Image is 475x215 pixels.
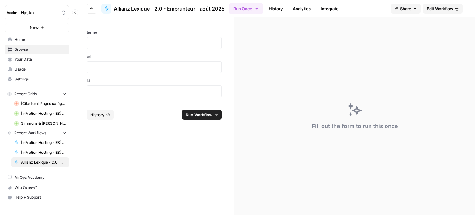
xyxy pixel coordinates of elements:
[87,30,222,35] label: terme
[391,4,421,14] button: Share
[5,192,69,202] button: Help + Support
[11,99,69,109] a: [Citadium] Pages catégorie
[21,10,58,16] span: Haskn
[7,7,18,18] img: Haskn Logo
[427,6,453,12] span: Edit Workflow
[21,101,66,106] span: [Citadium] Pages catégorie
[229,3,263,14] button: Run Once
[21,160,66,165] span: Allianz Lexique - 2.0 - Emprunteur - août 2025
[423,4,463,14] a: Edit Workflow
[5,35,69,45] a: Home
[11,109,69,118] a: [InMotion Hosting - ES] - article de blog 2000 mots Grid
[90,112,105,118] span: History
[186,112,212,118] span: Run Workflow
[15,57,66,62] span: Your Data
[5,64,69,74] a: Usage
[182,110,222,120] button: Run Workflow
[5,89,69,99] button: Recent Grids
[15,47,66,52] span: Browse
[11,157,69,167] a: Allianz Lexique - 2.0 - Emprunteur - août 2025
[400,6,411,12] span: Share
[87,78,222,84] label: id
[5,5,69,20] button: Workspace: Haskn
[5,173,69,183] a: AirOps Academy
[15,37,66,42] span: Home
[114,5,225,12] span: Allianz Lexique - 2.0 - Emprunteur - août 2025
[87,54,222,59] label: url
[11,138,69,148] a: [InMotion Hosting - ES] - article de blog 2000 mots (V2)
[30,24,39,31] span: New
[15,195,66,200] span: Help + Support
[14,91,37,97] span: Recent Grids
[5,45,69,54] a: Browse
[15,175,66,180] span: AirOps Academy
[87,110,114,120] button: History
[15,67,66,72] span: Usage
[265,4,287,14] a: History
[21,121,66,126] span: Simmons & [PERSON_NAME] - Optimization pages for LLMs Grid
[15,76,66,82] span: Settings
[21,140,66,145] span: [InMotion Hosting - ES] - article de blog 2000 mots (V2)
[5,74,69,84] a: Settings
[11,148,69,157] a: [InMotion Hosting - ES] - article de blog 2000 mots
[21,150,66,155] span: [InMotion Hosting - ES] - article de blog 2000 mots
[5,23,69,32] button: New
[5,54,69,64] a: Your Data
[5,128,69,138] button: Recent Workflows
[21,111,66,116] span: [InMotion Hosting - ES] - article de blog 2000 mots Grid
[317,4,342,14] a: Integrate
[5,183,69,192] button: What's new?
[312,122,398,131] div: Fill out the form to run this once
[11,118,69,128] a: Simmons & [PERSON_NAME] - Optimization pages for LLMs Grid
[101,4,225,14] a: Allianz Lexique - 2.0 - Emprunteur - août 2025
[14,130,46,136] span: Recent Workflows
[289,4,315,14] a: Analytics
